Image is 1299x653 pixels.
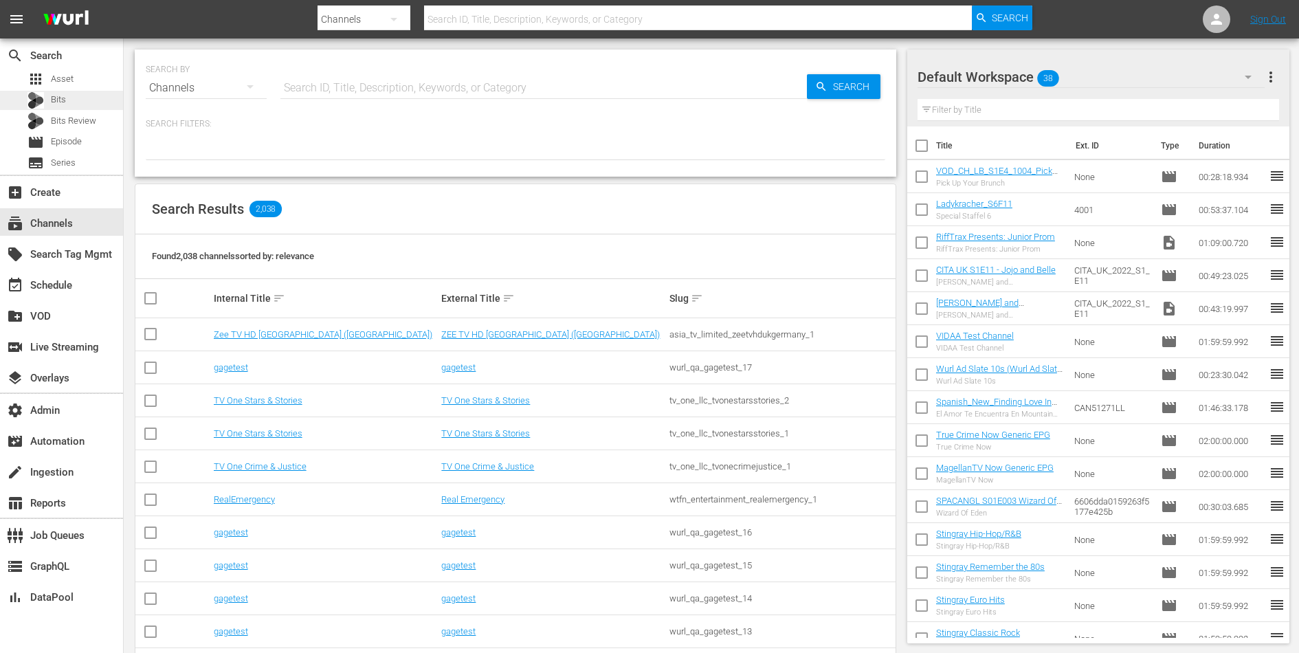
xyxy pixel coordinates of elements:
span: Found 2,038 channels sorted by: relevance [152,251,314,261]
span: Episode [1161,597,1177,614]
span: Live Streaming [7,339,23,355]
span: Job Queues [7,527,23,544]
a: gagetest [441,560,476,571]
span: reorder [1269,531,1285,547]
span: VOD [7,308,23,324]
td: 02:00:00.000 [1193,424,1269,457]
a: Stingray Remember the 80s [936,562,1045,572]
span: DataPool [7,589,23,606]
div: Slug [669,290,893,307]
a: MagellanTV Now Generic EPG [936,463,1054,473]
a: Spanish_New_Finding Love In Mountain View [936,397,1057,417]
a: gagetest [214,527,248,538]
span: 38 [1037,64,1059,93]
th: Title [936,126,1067,165]
span: Video [1161,234,1177,251]
td: None [1069,226,1155,259]
span: menu [8,11,25,27]
div: El Amor Te Encuentra En Mountain View [936,410,1063,419]
a: Wurl Ad Slate 10s (Wurl Ad Slate 10s (00:30:00)) [936,364,1063,384]
div: Default Workspace [918,58,1265,96]
a: Stingray Hip-Hop/R&B [936,529,1021,539]
span: Episode [1161,333,1177,350]
a: [PERSON_NAME] and [PERSON_NAME] [936,298,1024,318]
a: TV One Stars & Stories [441,428,530,439]
a: ZEE TV HD [GEOGRAPHIC_DATA] ([GEOGRAPHIC_DATA]) [441,329,660,340]
a: gagetest [214,626,248,637]
a: CITA UK S1E11 - Jojo and Belle [936,265,1056,275]
span: Video [1161,300,1177,317]
a: Stingray Euro Hits [936,595,1005,605]
div: Internal Title [214,290,438,307]
button: Search [807,74,880,99]
span: Search [992,5,1028,30]
span: Episode [1161,399,1177,416]
span: Create [7,184,23,201]
div: VIDAA Test Channel [936,344,1014,353]
a: gagetest [441,626,476,637]
span: Search Tag Mgmt [7,246,23,263]
button: more_vert [1263,60,1279,93]
td: 02:00:00.000 [1193,457,1269,490]
span: Episode [1161,498,1177,515]
span: Schedule [7,277,23,294]
span: Episode [1161,630,1177,647]
a: gagetest [441,593,476,604]
td: None [1069,424,1155,457]
td: 01:59:59.992 [1193,556,1269,589]
a: Real Emergency [441,494,504,505]
a: SPACANGL S01E003 Wizard Of Eden [936,496,1062,516]
span: Search Results [152,201,244,217]
a: Ladykracher_S6F11 [936,199,1012,209]
a: TV One Crime & Justice [214,461,307,472]
span: reorder [1269,432,1285,448]
td: 00:30:03.685 [1193,490,1269,523]
div: asia_tv_limited_zeetvhdukgermany_1 [669,329,893,340]
td: 01:59:59.992 [1193,523,1269,556]
span: reorder [1269,630,1285,646]
div: Special Staffel 6 [936,212,1012,221]
a: gagetest [441,362,476,373]
div: [PERSON_NAME] and [PERSON_NAME] [936,278,1063,287]
a: True Crime Now Generic EPG [936,430,1050,440]
span: sort [691,292,703,305]
p: Search Filters: [146,118,885,130]
a: Stingray Classic Rock [936,628,1020,638]
td: 01:59:59.992 [1193,589,1269,622]
td: 00:28:18.934 [1193,160,1269,193]
button: Search [972,5,1032,30]
span: Bits [51,93,66,107]
span: Series [51,156,76,170]
div: wurl_qa_gagetest_14 [669,593,893,604]
a: TV One Stars & Stories [214,428,302,439]
span: reorder [1269,498,1285,514]
div: tv_one_llc_tvonestarsstories_2 [669,395,893,406]
span: reorder [1269,465,1285,481]
span: Search [828,74,880,99]
span: Episode [51,135,82,148]
span: Episode [1161,564,1177,581]
div: MagellanTV Now [936,476,1054,485]
span: Search [7,47,23,64]
th: Duration [1190,126,1273,165]
span: Automation [7,433,23,450]
td: None [1069,160,1155,193]
a: RealEmergency [214,494,275,505]
td: None [1069,523,1155,556]
td: 01:59:59.992 [1193,325,1269,358]
div: wurl_qa_gagetest_13 [669,626,893,637]
td: 6606dda0159263f5177e425b [1069,490,1155,523]
div: wurl_qa_gagetest_17 [669,362,893,373]
span: Episode [1161,168,1177,185]
div: Wizard Of Eden [936,509,1063,518]
th: Ext. ID [1067,126,1153,165]
span: reorder [1269,333,1285,349]
a: gagetest [214,560,248,571]
img: ans4CAIJ8jUAAAAAAAAAAAAAAAAAAAAAAAAgQb4GAAAAAAAAAAAAAAAAAAAAAAAAJMjXAAAAAAAAAAAAAAAAAAAAAAAAgAT5G... [33,3,99,36]
span: Episode [1161,267,1177,284]
span: Episode [1161,531,1177,548]
a: TV One Crime & Justice [441,461,534,472]
span: reorder [1269,300,1285,316]
a: TV One Stars & Stories [441,395,530,406]
div: Wurl Ad Slate 10s [936,377,1063,386]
